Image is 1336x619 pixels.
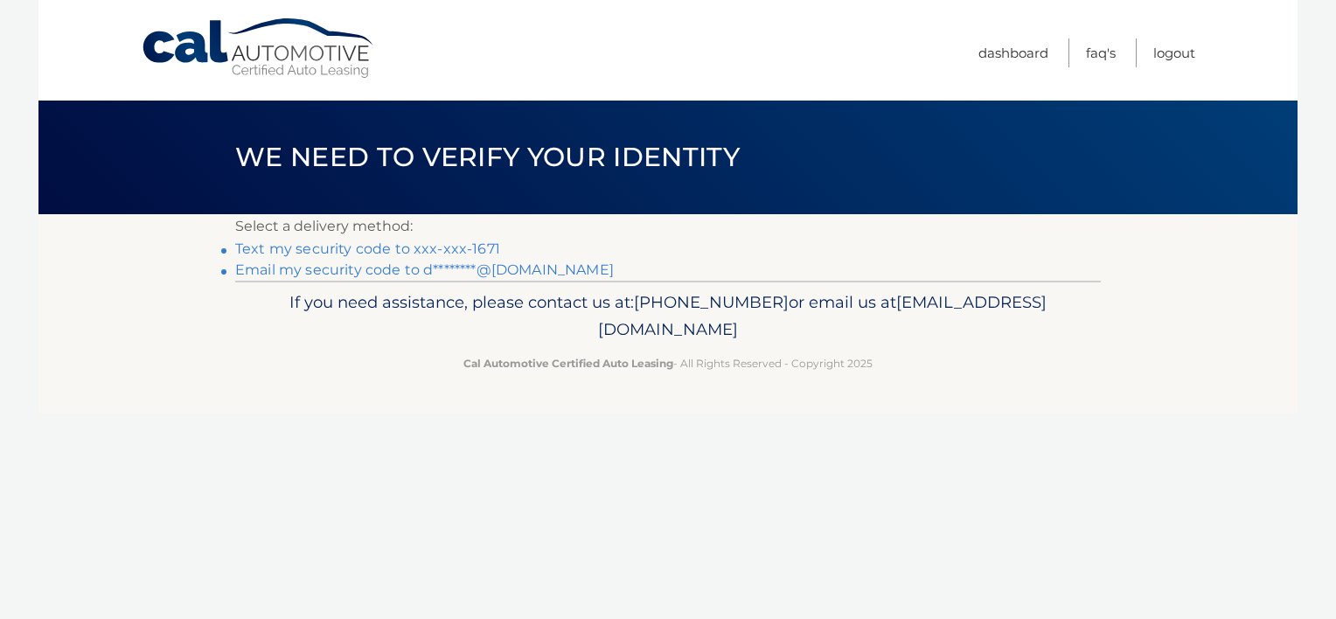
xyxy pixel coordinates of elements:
span: We need to verify your identity [235,141,740,173]
p: Select a delivery method: [235,214,1101,239]
span: [PHONE_NUMBER] [634,292,789,312]
a: Text my security code to xxx-xxx-1671 [235,240,500,257]
p: If you need assistance, please contact us at: or email us at [247,289,1089,344]
a: Logout [1153,38,1195,67]
a: Dashboard [978,38,1048,67]
a: Cal Automotive [141,17,377,80]
p: - All Rights Reserved - Copyright 2025 [247,354,1089,372]
a: FAQ's [1086,38,1116,67]
a: Email my security code to d********@[DOMAIN_NAME] [235,261,614,278]
strong: Cal Automotive Certified Auto Leasing [463,357,673,370]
